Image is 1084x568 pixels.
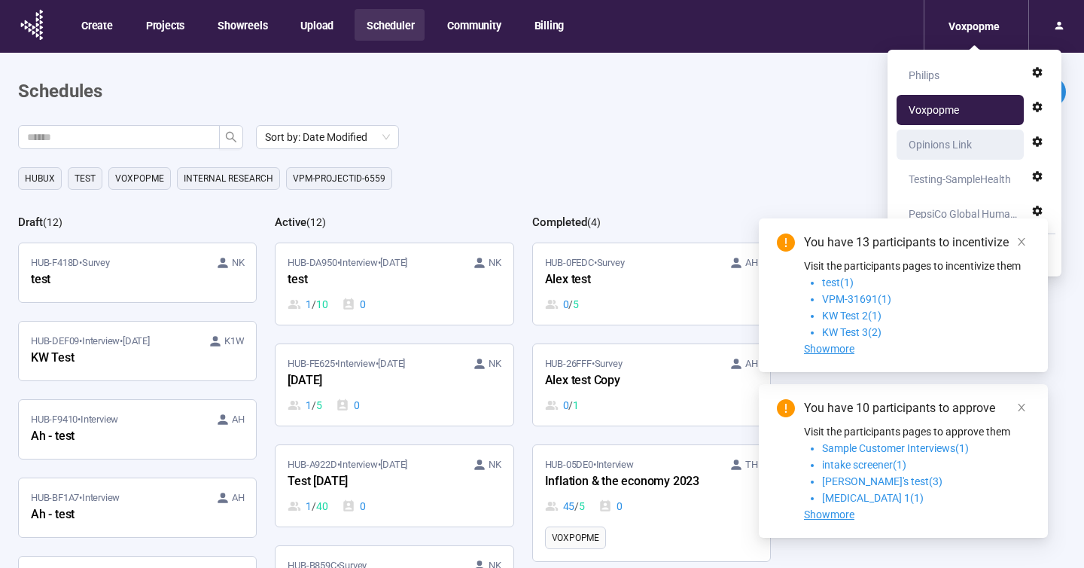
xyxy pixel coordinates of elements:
[31,349,196,368] div: KW Test
[288,9,344,41] button: Upload
[276,243,513,325] a: HUB-DA950•Interview•[DATE] NKtest1 / 100
[316,498,328,515] span: 40
[232,490,245,505] span: AH
[276,445,513,527] a: HUB-A922D•Interview•[DATE] NKTest [DATE]1 / 400
[745,356,758,371] span: AH
[380,257,407,268] time: [DATE]
[545,371,711,391] div: Alex test Copy
[18,78,102,106] h1: Schedules
[342,498,366,515] div: 0
[232,412,245,427] span: AH
[288,498,327,515] div: 1
[822,475,942,487] span: [PERSON_NAME]'s test(3)
[31,412,118,427] span: HUB-F9410 • Interview
[31,270,196,290] div: test
[545,356,623,371] span: HUB-26FFF • Survey
[134,9,195,41] button: Projects
[225,131,237,143] span: search
[184,171,273,186] span: Internal Research
[909,164,1011,194] div: Testing-SampleHealth
[69,9,123,41] button: Create
[533,344,770,426] a: HUB-26FFF•Survey AHAlex test Copy0 / 1
[19,478,256,537] a: HUB-BF1A7•Interview AHAh - test
[552,530,599,545] span: Voxpopme
[123,335,150,347] time: [DATE]
[316,397,322,414] span: 5
[435,9,511,41] button: Community
[232,255,245,270] span: NK
[822,276,854,289] span: test(1)
[804,508,854,521] span: Showmore
[489,457,501,472] span: NK
[31,334,150,349] span: HUB-DEF09 • Interview •
[533,243,770,325] a: HUB-0FEDC•Survey AHAlex test0 / 5
[293,171,385,186] span: VPM-projectID-6559
[745,457,758,472] span: TH
[75,171,96,186] span: Test
[312,397,316,414] span: /
[598,498,623,515] div: 0
[276,344,513,426] a: HUB-FE625•Interview•[DATE] NK[DATE]1 / 50
[822,459,906,471] span: intake screener(1)
[19,322,256,380] a: HUB-DEF09•Interview•[DATE] K1WKW Test
[522,9,575,41] button: Billing
[378,358,405,369] time: [DATE]
[31,505,196,525] div: Ah - test
[822,442,969,454] span: Sample Customer Interviews(1)
[804,234,1030,252] div: You have 13 participants to incentivize
[573,397,579,414] span: 1
[574,498,579,515] span: /
[804,258,1030,274] p: Visit the participants pages to incentivize them
[568,296,573,313] span: /
[355,9,425,41] button: Scheduler
[219,125,243,149] button: search
[288,371,453,391] div: [DATE]
[804,399,1030,417] div: You have 10 participants to approve
[532,215,587,229] h2: Completed
[804,423,1030,440] p: Visit the participants pages to approve them
[342,296,366,313] div: 0
[545,255,625,270] span: HUB-0FEDC • Survey
[18,215,43,229] h2: Draft
[336,397,360,414] div: 0
[822,492,924,504] span: [MEDICAL_DATA] 1(1)
[25,171,55,186] span: HubUX
[545,296,579,313] div: 0
[777,399,795,417] span: exclamation-circle
[545,498,585,515] div: 45
[568,397,573,414] span: /
[822,293,891,305] span: VPM-31691(1)
[312,498,316,515] span: /
[19,400,256,459] a: HUB-F9410•Interview AHAh - test
[587,216,601,228] span: ( 4 )
[1016,237,1027,247] span: close
[288,270,453,290] div: test
[777,234,795,252] span: exclamation-circle
[909,130,972,160] div: Opinions Link
[288,472,453,492] div: Test [DATE]
[288,296,327,313] div: 1
[822,310,882,322] span: KW Test 2(1)
[306,216,326,228] span: ( 12 )
[939,12,1009,41] div: Voxpopme
[224,334,244,349] span: K1W
[288,457,407,472] span: HUB-A922D • Interview •
[31,490,120,505] span: HUB-BF1A7 • Interview
[43,216,62,228] span: ( 12 )
[533,445,770,561] a: HUB-05DE0•Interview THInflation & the economy 202345 / 50Voxpopme
[19,243,256,302] a: HUB-F418D•Survey NKtest
[265,126,390,148] span: Sort by: Date Modified
[380,459,407,470] time: [DATE]
[909,199,1020,229] div: PepsiCo Global Human Centricity
[288,255,407,270] span: HUB-DA950 • Interview •
[573,296,579,313] span: 5
[489,356,501,371] span: NK
[115,171,164,186] span: Voxpopme
[909,60,939,90] div: Philips
[31,255,110,270] span: HUB-F418D • Survey
[909,95,959,125] div: Voxpopme
[822,326,882,338] span: KW Test 3(2)
[31,427,196,447] div: Ah - test
[745,255,758,270] span: AH
[545,472,711,492] div: Inflation & the economy 2023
